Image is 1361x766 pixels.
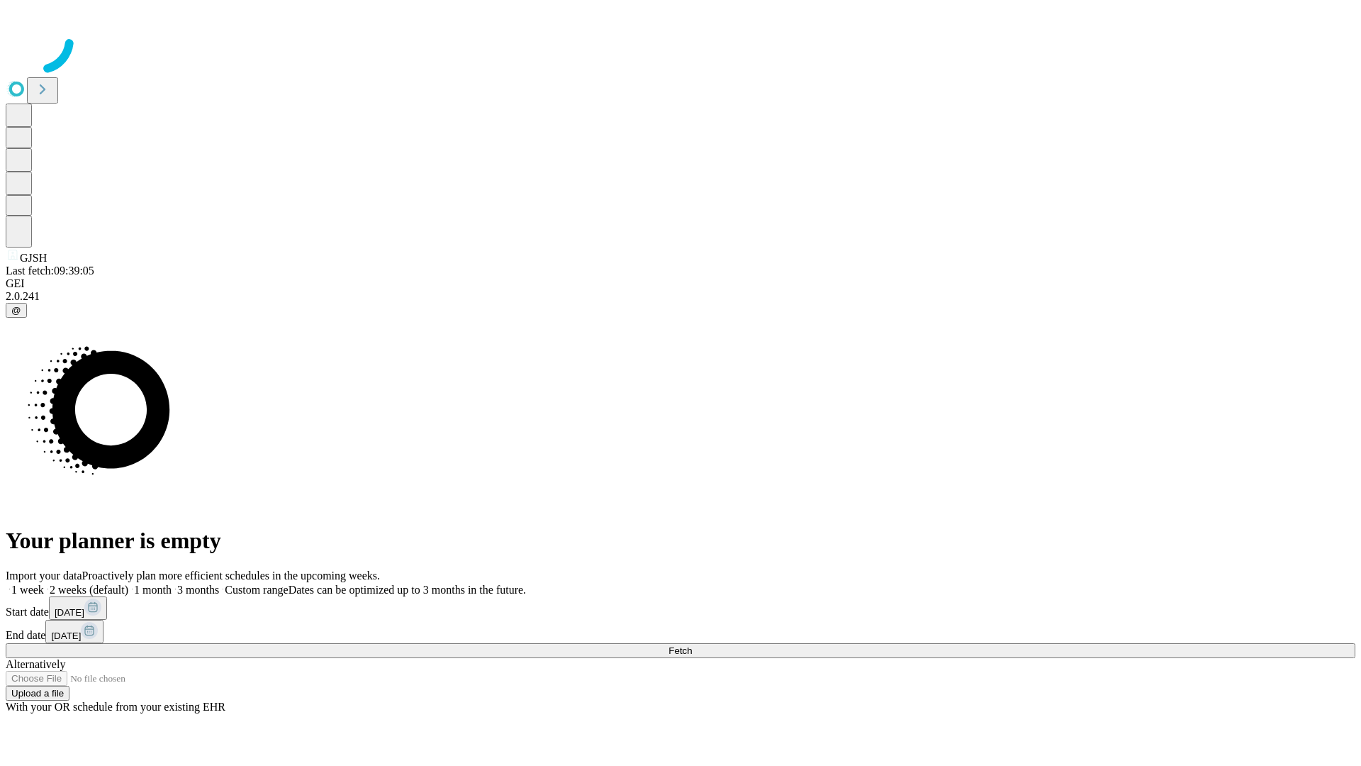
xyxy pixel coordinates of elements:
[668,645,692,656] span: Fetch
[6,290,1355,303] div: 2.0.241
[6,277,1355,290] div: GEI
[6,528,1355,554] h1: Your planner is empty
[11,305,21,316] span: @
[225,584,288,596] span: Custom range
[289,584,526,596] span: Dates can be optimized up to 3 months in the future.
[6,620,1355,643] div: End date
[45,620,103,643] button: [DATE]
[134,584,172,596] span: 1 month
[6,303,27,318] button: @
[6,570,82,582] span: Import your data
[49,596,107,620] button: [DATE]
[6,686,69,701] button: Upload a file
[82,570,380,582] span: Proactively plan more efficient schedules in the upcoming weeks.
[11,584,44,596] span: 1 week
[6,701,225,713] span: With your OR schedule from your existing EHR
[6,658,65,670] span: Alternatively
[55,607,84,618] span: [DATE]
[50,584,128,596] span: 2 weeks (default)
[177,584,219,596] span: 3 months
[51,631,81,641] span: [DATE]
[20,252,47,264] span: GJSH
[6,643,1355,658] button: Fetch
[6,265,94,277] span: Last fetch: 09:39:05
[6,596,1355,620] div: Start date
